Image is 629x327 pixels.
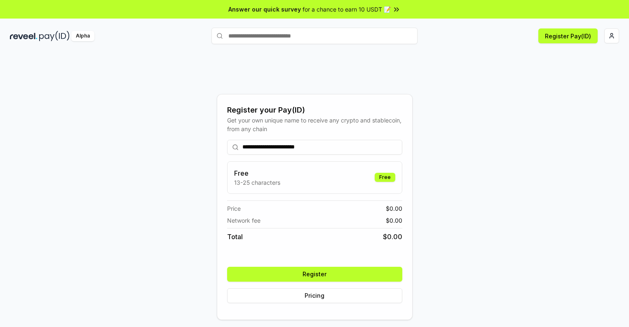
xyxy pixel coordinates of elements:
[227,288,402,303] button: Pricing
[383,232,402,242] span: $ 0.00
[71,31,94,41] div: Alpha
[234,178,280,187] p: 13-25 characters
[386,216,402,225] span: $ 0.00
[227,116,402,133] div: Get your own unique name to receive any crypto and stablecoin, from any chain
[227,104,402,116] div: Register your Pay(ID)
[10,31,38,41] img: reveel_dark
[228,5,301,14] span: Answer our quick survey
[227,216,261,225] span: Network fee
[386,204,402,213] span: $ 0.00
[227,232,243,242] span: Total
[227,267,402,282] button: Register
[227,204,241,213] span: Price
[375,173,395,182] div: Free
[234,168,280,178] h3: Free
[303,5,391,14] span: for a chance to earn 10 USDT 📝
[538,28,598,43] button: Register Pay(ID)
[39,31,70,41] img: pay_id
